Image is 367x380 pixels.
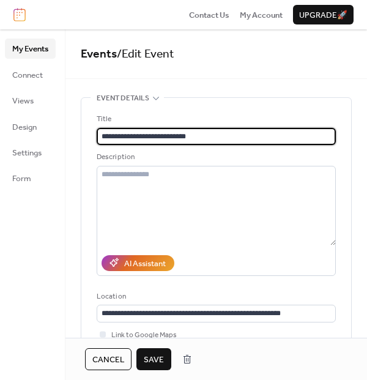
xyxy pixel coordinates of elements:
div: Description [97,151,333,163]
a: Contact Us [189,9,229,21]
a: Form [5,168,56,188]
div: Location [97,291,333,303]
a: Events [81,43,117,65]
a: Views [5,91,56,110]
span: Save [144,354,164,366]
button: Upgrade🚀 [293,5,354,24]
span: My Events [12,43,48,55]
span: Views [12,95,34,107]
span: Connect [12,69,43,81]
a: Settings [5,143,56,162]
span: Cancel [92,354,124,366]
button: Cancel [85,348,132,370]
span: Settings [12,147,42,159]
a: Design [5,117,56,136]
div: AI Assistant [124,258,166,270]
a: Connect [5,65,56,84]
a: My Events [5,39,56,58]
span: Upgrade 🚀 [299,9,347,21]
div: Title [97,113,333,125]
a: My Account [240,9,283,21]
span: Event details [97,92,149,105]
span: Link to Google Maps [111,329,177,341]
button: Save [136,348,171,370]
span: / Edit Event [117,43,174,65]
button: AI Assistant [102,255,174,271]
span: Design [12,121,37,133]
span: Form [12,173,31,185]
img: logo [13,8,26,21]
